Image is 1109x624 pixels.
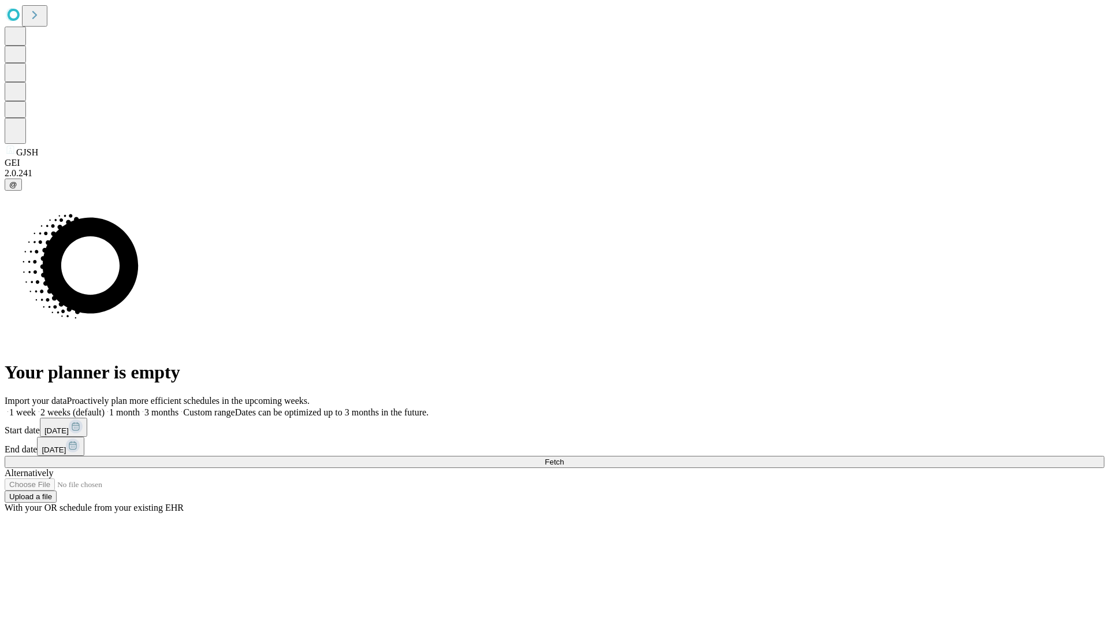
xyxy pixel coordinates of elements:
span: 2 weeks (default) [40,407,105,417]
span: Custom range [183,407,235,417]
h1: Your planner is empty [5,362,1104,383]
div: End date [5,437,1104,456]
span: Proactively plan more efficient schedules in the upcoming weeks. [67,396,310,406]
span: Fetch [545,458,564,466]
span: 1 month [109,407,140,417]
span: 3 months [144,407,178,417]
button: @ [5,179,22,191]
div: GEI [5,158,1104,168]
span: @ [9,180,17,189]
span: Dates can be optimized up to 3 months in the future. [235,407,429,417]
span: [DATE] [44,426,69,435]
span: 1 week [9,407,36,417]
div: Start date [5,418,1104,437]
span: Import your data [5,396,67,406]
button: Upload a file [5,491,57,503]
div: 2.0.241 [5,168,1104,179]
span: [DATE] [42,445,66,454]
button: [DATE] [37,437,84,456]
span: With your OR schedule from your existing EHR [5,503,184,512]
span: GJSH [16,147,38,157]
span: Alternatively [5,468,53,478]
button: [DATE] [40,418,87,437]
button: Fetch [5,456,1104,468]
